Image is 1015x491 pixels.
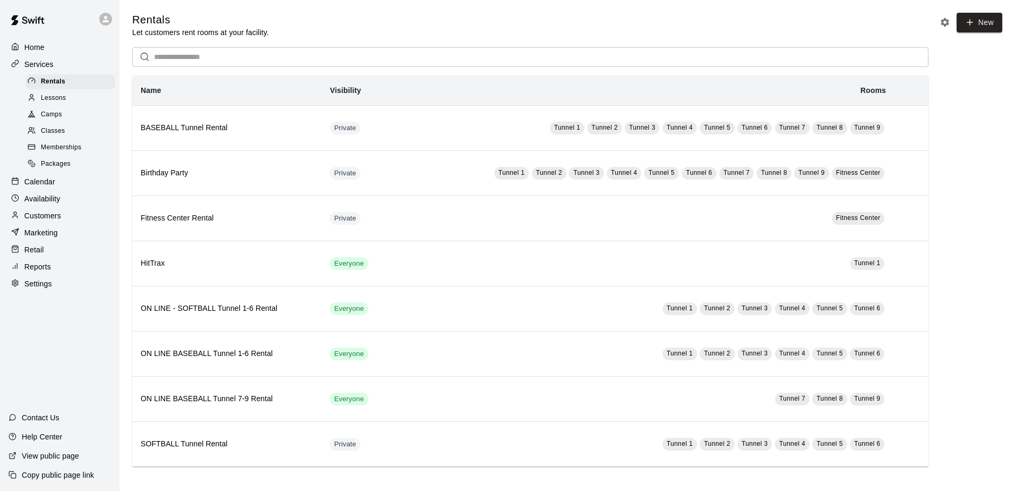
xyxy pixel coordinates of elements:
[8,225,111,241] a: Marketing
[330,167,360,180] div: This service is hidden, and can only be accessed via a direct link
[854,350,880,357] span: Tunnel 6
[25,74,115,89] div: Rentals
[24,193,61,204] p: Availability
[816,124,842,131] span: Tunnel 8
[330,439,360,450] span: Private
[25,90,119,106] a: Lessons
[629,124,655,131] span: Tunnel 3
[141,258,313,269] h6: HitTrax
[330,86,361,95] b: Visibility
[704,350,730,357] span: Tunnel 2
[686,169,712,176] span: Tunnel 6
[854,440,880,447] span: Tunnel 6
[41,126,65,137] span: Classes
[611,169,637,176] span: Tunnel 4
[24,227,58,238] p: Marketing
[41,93,66,104] span: Lessons
[667,350,693,357] span: Tunnel 1
[836,214,881,222] span: Fitness Center
[742,304,768,312] span: Tunnel 3
[724,169,750,176] span: Tunnel 7
[24,59,54,70] p: Services
[8,191,111,207] a: Availability
[816,350,842,357] span: Tunnel 5
[24,210,61,221] p: Customers
[25,156,119,173] a: Packages
[141,303,313,315] h6: ON LINE - SOFTBALL Tunnel 1-6 Rental
[861,86,886,95] b: Rooms
[132,27,269,38] p: Let customers rent rooms at your facility.
[41,142,81,153] span: Memberships
[330,302,368,315] div: This service is visible to all of your customers
[141,438,313,450] h6: SOFTBALL Tunnel Rental
[132,13,269,27] h5: Rentals
[8,208,111,224] a: Customers
[141,213,313,224] h6: Fitness Center Rental
[330,122,360,134] div: This service is hidden, and can only be accessed via a direct link
[816,304,842,312] span: Tunnel 5
[591,124,617,131] span: Tunnel 2
[41,159,71,170] span: Packages
[937,14,953,30] button: Rental settings
[330,393,368,405] div: This service is visible to all of your customers
[25,157,115,172] div: Packages
[25,107,119,123] a: Camps
[141,86,161,95] b: Name
[141,167,313,179] h6: Birthday Party
[854,259,880,267] span: Tunnel 1
[330,438,360,451] div: This service is hidden, and can only be accessed via a direct link
[648,169,674,176] span: Tunnel 5
[779,440,805,447] span: Tunnel 4
[330,212,360,225] div: This service is hidden, and can only be accessed via a direct link
[25,73,119,90] a: Rentals
[854,395,880,402] span: Tunnel 9
[854,124,880,131] span: Tunnel 9
[554,124,580,131] span: Tunnel 1
[8,174,111,190] a: Calendar
[330,348,368,360] div: This service is visible to all of your customers
[742,350,768,357] span: Tunnel 3
[8,242,111,258] a: Retail
[8,39,111,55] div: Home
[41,77,65,87] span: Rentals
[330,304,368,314] span: Everyone
[330,168,360,179] span: Private
[8,259,111,275] a: Reports
[41,109,62,120] span: Camps
[8,56,111,72] a: Services
[667,440,693,447] span: Tunnel 1
[798,169,824,176] span: Tunnel 9
[573,169,599,176] span: Tunnel 3
[25,123,119,140] a: Classes
[24,176,55,187] p: Calendar
[330,123,360,133] span: Private
[742,124,768,131] span: Tunnel 6
[704,440,730,447] span: Tunnel 2
[779,350,805,357] span: Tunnel 4
[22,431,62,442] p: Help Center
[742,440,768,447] span: Tunnel 3
[498,169,524,176] span: Tunnel 1
[25,91,115,106] div: Lessons
[704,124,730,131] span: Tunnel 5
[779,304,805,312] span: Tunnel 4
[22,451,79,461] p: View public page
[25,107,115,122] div: Camps
[704,304,730,312] span: Tunnel 2
[761,169,787,176] span: Tunnel 8
[330,257,368,270] div: This service is visible to all of your customers
[816,440,842,447] span: Tunnel 5
[22,412,59,423] p: Contact Us
[24,42,45,53] p: Home
[24,261,51,272] p: Reports
[330,214,360,224] span: Private
[141,348,313,360] h6: ON LINE BASEBALL Tunnel 1-6 Rental
[24,278,52,289] p: Settings
[8,276,111,292] a: Settings
[25,140,119,156] a: Memberships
